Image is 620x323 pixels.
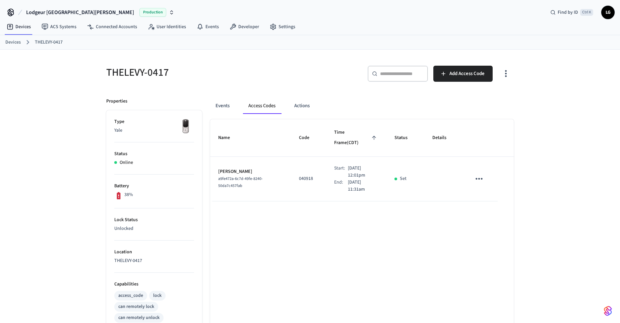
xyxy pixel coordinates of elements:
[210,98,514,114] div: ant example
[224,21,264,33] a: Developer
[118,314,160,321] div: can remotely unlock
[210,119,514,201] table: sticky table
[114,183,194,190] p: Battery
[114,281,194,288] p: Capabilities
[36,21,82,33] a: ACS Systems
[558,9,578,16] span: Find by ID
[124,191,133,198] p: 38%
[602,6,614,18] span: LG
[604,306,612,316] img: SeamLogoGradient.69752ec5.svg
[243,98,281,114] button: Access Codes
[114,249,194,256] p: Location
[114,118,194,125] p: Type
[5,39,21,46] a: Devices
[348,179,378,193] p: [DATE] 11:31am
[118,292,143,299] div: access_code
[118,303,154,310] div: can remotely lock
[106,98,127,105] p: Properties
[400,175,407,182] p: Set
[35,39,63,46] a: THELEVY-0417
[264,21,301,33] a: Settings
[210,98,235,114] button: Events
[26,8,134,16] span: Lodgeur [GEOGRAPHIC_DATA][PERSON_NAME]
[114,257,194,264] p: THELEVY-0417
[114,150,194,157] p: Status
[348,165,378,179] p: [DATE] 12:01pm
[139,8,166,17] span: Production
[114,225,194,232] p: Unlocked
[120,159,133,166] p: Online
[82,21,142,33] a: Connected Accounts
[218,168,283,175] p: [PERSON_NAME]
[394,133,416,143] span: Status
[1,21,36,33] a: Devices
[334,165,348,179] div: Start:
[114,127,194,134] p: Yale
[218,133,239,143] span: Name
[191,21,224,33] a: Events
[580,9,593,16] span: Ctrl K
[218,176,263,189] span: a9fe472a-6c7d-49fe-8240-50da7c457fab
[289,98,315,114] button: Actions
[433,66,493,82] button: Add Access Code
[299,133,318,143] span: Code
[106,66,306,79] h5: THELEVY-0417
[601,6,615,19] button: LG
[334,179,348,193] div: End:
[449,69,485,78] span: Add Access Code
[299,175,318,182] p: 040918
[142,21,191,33] a: User Identities
[114,216,194,223] p: Lock Status
[432,133,455,143] span: Details
[334,127,378,148] span: Time Frame(CDT)
[545,6,599,18] div: Find by IDCtrl K
[153,292,162,299] div: lock
[177,118,194,135] img: Yale Assure Touchscreen Wifi Smart Lock, Satin Nickel, Front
